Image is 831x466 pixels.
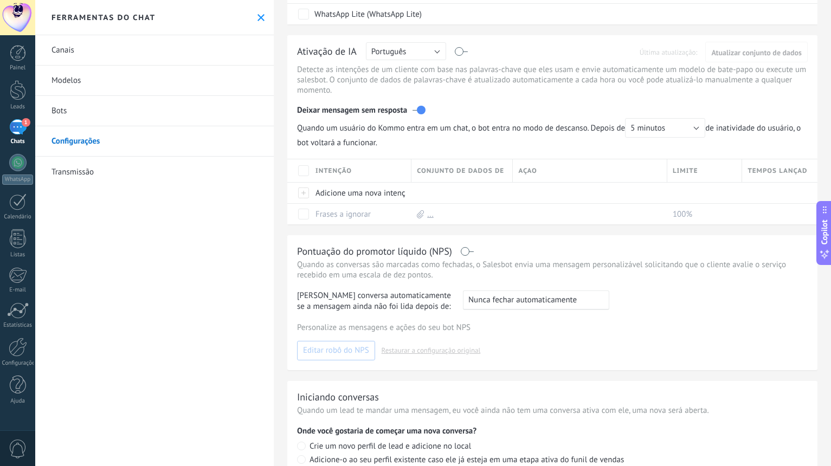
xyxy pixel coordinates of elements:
[315,166,352,176] span: Intenção
[748,166,807,176] span: Tempos lançados
[2,213,34,221] div: Calendário
[310,455,624,465] span: Adicione-o ao seu perfil existente caso ele já esteja em uma etapa ativa do funil de vendas
[114,63,123,72] img: tab_keywords_by_traffic_grey.svg
[310,441,471,451] span: Crie um novo perfil de lead e adicione no local
[297,118,808,148] span: de inatividade do usuário, o bot voltará a funcionar.
[2,287,34,294] div: E-mail
[297,391,379,403] div: Iniciando conversas
[35,96,274,126] a: Bots
[35,126,274,157] a: Configurações
[310,183,406,203] div: Adicione uma nova intenção
[297,426,808,436] p: Onde você gostaria de começar uma nova conversa?
[2,398,34,405] div: Ajuda
[2,322,34,329] div: Estatísticas
[35,157,274,187] a: Transmissão
[297,442,808,452] label: Crie um novo perfil de lead e adicione no local
[57,64,83,71] div: Domínio
[35,35,274,66] a: Canais
[35,66,274,96] a: Modelos
[22,118,30,127] span: 1
[28,28,155,37] div: [PERSON_NAME]: [DOMAIN_NAME]
[427,209,434,219] a: ...
[625,118,705,138] button: 5 minutos
[17,17,26,26] img: logo_orange.svg
[51,12,156,22] h2: Ferramentas do chat
[518,166,537,176] span: Açao
[667,183,737,203] div: Configurações
[17,28,26,37] img: website_grey.svg
[2,103,34,111] div: Leads
[45,63,54,72] img: tab_domain_overview_orange.svg
[366,42,446,60] button: Português
[2,174,33,185] div: WhatsApp
[513,183,662,203] div: Configurações
[667,204,737,224] div: 100%
[297,245,452,257] div: Pontuação do promotor líquido (NPS)
[297,290,453,312] span: [PERSON_NAME] conversa automaticamente se a mensagem ainda não foi lida depois de:
[297,118,705,138] span: Quando um usuário do Kommo entra em um chat, o bot entra no modo de descanso. Depois de
[630,123,665,133] span: 5 minutos
[297,260,808,280] p: Quando as conversas são marcadas como fechadas, o Salesbot envia uma mensagem personalizável soli...
[126,64,174,71] div: Palavras-chave
[673,166,698,176] span: Limite
[468,295,577,305] span: Nunca fechar automaticamente
[2,251,34,258] div: Listas
[819,220,830,245] span: Copilot
[297,455,808,465] label: Adicione-o ao seu perfil existente caso ele já esteja em uma etapa ativa do funil de vendas
[742,183,807,203] div: Configurações
[2,360,34,367] div: Configurações
[2,64,34,72] div: Painel
[411,183,507,203] div: Configurações
[371,47,407,57] span: Português
[297,98,808,118] div: Deixar mensagem sem resposta
[297,405,808,416] p: Quando um lead te mandar uma mensagem, eu você ainda não tem uma conversa ativa com ele, uma nova...
[30,17,53,26] div: v 4.0.25
[673,209,692,219] span: 100%
[417,166,507,176] span: Conjunto de dados de palavras-chave
[2,138,34,145] div: Chats
[314,9,422,20] div: WhatsApp Lite (WhatsApp Lite)
[297,322,808,333] p: Personalize as mensagens e ações do seu bot NPS
[297,64,808,95] p: Detecte as intenções de um cliente com base nas palavras-chave que eles usam e envie automaticame...
[297,45,357,59] div: Ativação de IA
[315,209,371,219] a: Frases a ignorar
